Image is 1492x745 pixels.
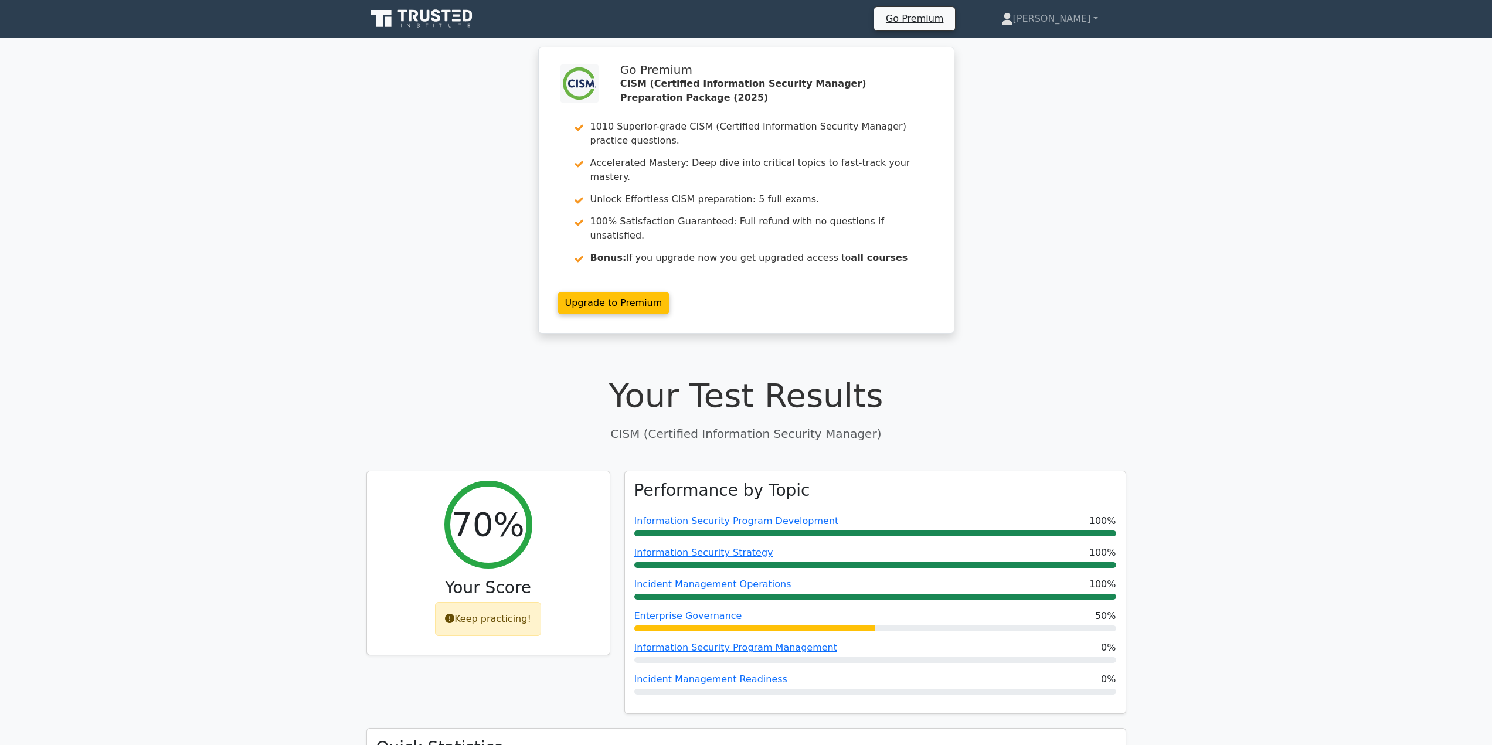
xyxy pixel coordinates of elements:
a: Information Security Program Management [634,642,837,653]
h3: Performance by Topic [634,481,810,501]
a: Go Premium [879,11,950,26]
span: 50% [1095,609,1116,623]
a: Incident Management Readiness [634,673,787,685]
a: Information Security Strategy [634,547,773,558]
a: Enterprise Governance [634,610,742,621]
p: CISM (Certified Information Security Manager) [366,425,1126,443]
div: Keep practicing! [435,602,541,636]
a: Information Security Program Development [634,515,839,526]
span: 100% [1089,514,1116,528]
h1: Your Test Results [366,376,1126,415]
a: Incident Management Operations [634,579,791,590]
span: 100% [1089,546,1116,560]
span: 100% [1089,577,1116,591]
h2: 70% [451,505,524,544]
span: 0% [1101,672,1116,686]
a: Upgrade to Premium [558,292,670,314]
h3: Your Score [376,578,600,598]
a: [PERSON_NAME] [973,7,1126,30]
span: 0% [1101,641,1116,655]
